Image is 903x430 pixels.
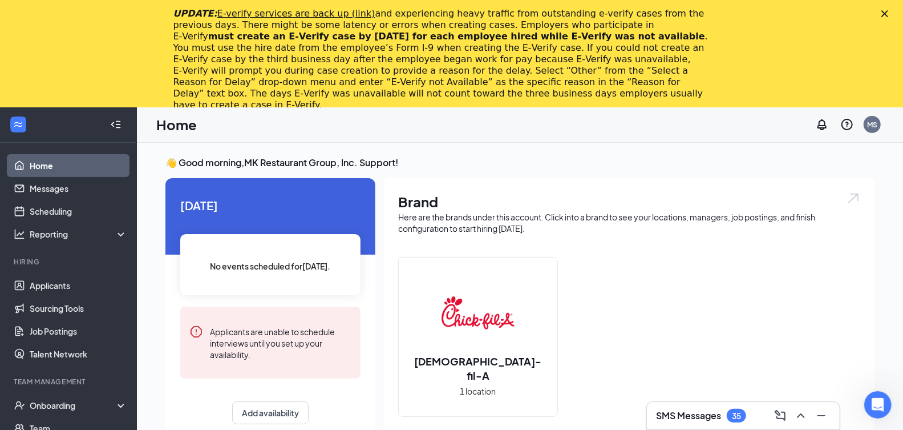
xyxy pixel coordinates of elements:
div: Team Management [14,377,125,387]
a: Messages [30,177,127,200]
div: Applicants are unable to schedule interviews until you set up your availability. [210,325,351,360]
a: Scheduling [30,200,127,223]
a: E-verify services are back up (link) [217,8,375,19]
iframe: Intercom live chat [864,391,892,419]
div: 35 [732,411,741,421]
div: Onboarding [30,400,118,411]
h3: 👋 Good morning, MK Restaurant Group, Inc. Support ! [165,156,874,169]
button: Minimize [812,407,831,425]
svg: Notifications [815,118,829,131]
h1: Home [156,115,197,134]
svg: ChevronUp [794,409,808,423]
svg: WorkstreamLogo [13,119,24,130]
div: Here are the brands under this account. Click into a brand to see your locations, managers, job p... [398,211,861,234]
button: ChevronUp [792,407,810,425]
svg: Error [189,325,203,339]
svg: UserCheck [14,400,25,411]
svg: QuestionInfo [840,118,854,131]
a: Job Postings [30,320,127,343]
a: Home [30,154,127,177]
svg: Minimize [815,409,828,423]
a: Applicants [30,274,127,297]
h2: [DEMOGRAPHIC_DATA]-fil-A [399,354,557,383]
svg: Collapse [110,119,122,130]
span: 1 location [460,385,496,397]
img: Chick-fil-A [442,276,515,349]
div: Hiring [14,257,125,267]
div: and experiencing heavy traffic from outstanding e-verify cases from the previous days. There migh... [173,8,712,111]
div: Close [881,10,893,17]
span: No events scheduled for [DATE] . [210,260,331,272]
div: MS [867,120,877,130]
img: open.6027fd2a22e1237b5b06.svg [846,192,861,205]
h1: Brand [398,192,861,211]
b: must create an E‑Verify case by [DATE] for each employee hired while E‑Verify was not available [208,31,705,42]
button: Add availability [232,401,309,424]
span: [DATE] [180,196,361,214]
div: Reporting [30,228,128,240]
a: Sourcing Tools [30,297,127,320]
h3: SMS Messages [656,409,721,422]
button: ComposeMessage [771,407,789,425]
i: UPDATE: [173,8,375,19]
svg: ComposeMessage [774,409,787,423]
a: Talent Network [30,343,127,365]
svg: Analysis [14,228,25,240]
